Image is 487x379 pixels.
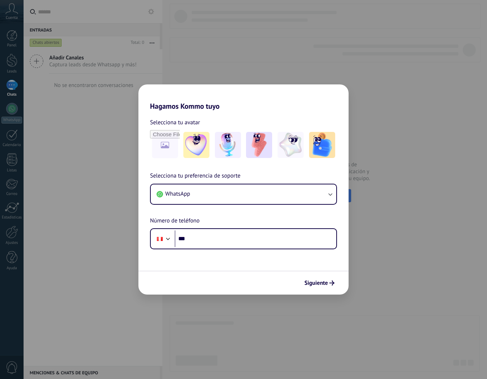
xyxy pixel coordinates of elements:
[304,280,328,286] span: Siguiente
[150,118,200,127] span: Selecciona tu avatar
[301,277,338,289] button: Siguiente
[278,132,304,158] img: -4.jpeg
[150,171,241,181] span: Selecciona tu preferencia de soporte
[165,190,190,197] span: WhatsApp
[151,184,336,204] button: WhatsApp
[153,231,167,246] div: Peru: + 51
[246,132,272,158] img: -3.jpeg
[183,132,209,158] img: -1.jpeg
[309,132,335,158] img: -5.jpeg
[150,216,200,226] span: Número de teléfono
[138,84,349,111] h2: Hagamos Kommo tuyo
[215,132,241,158] img: -2.jpeg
